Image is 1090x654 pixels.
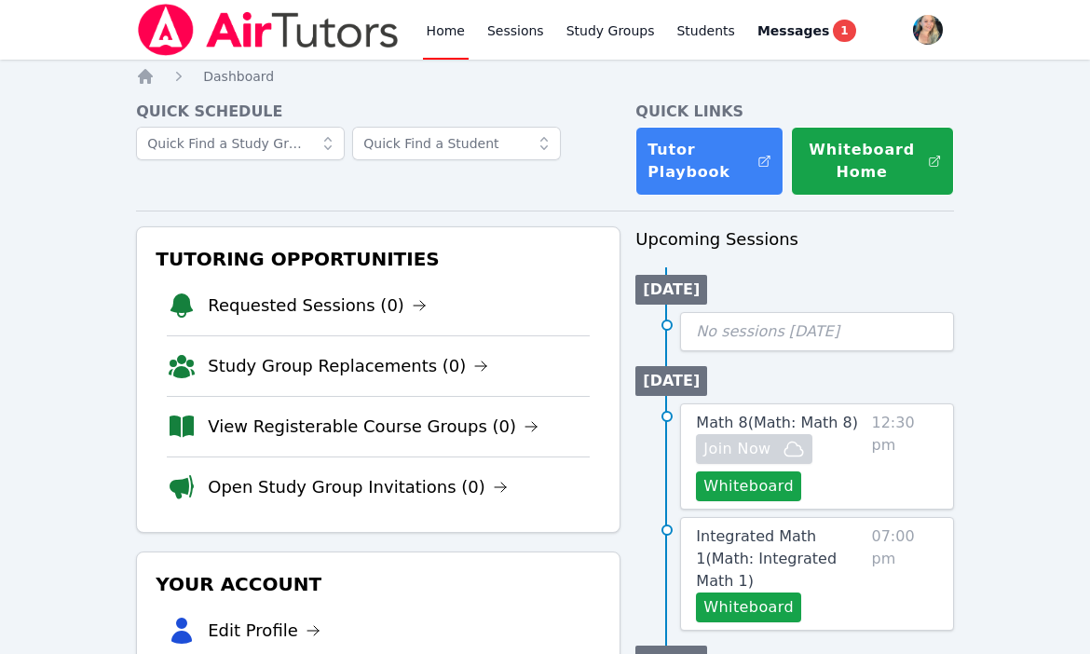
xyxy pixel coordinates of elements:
[136,67,954,86] nav: Breadcrumb
[696,322,839,340] span: No sessions [DATE]
[136,127,345,160] input: Quick Find a Study Group
[152,567,605,601] h3: Your Account
[208,474,508,500] a: Open Study Group Invitations (0)
[208,414,538,440] a: View Registerable Course Groups (0)
[635,101,953,123] h4: Quick Links
[696,434,811,464] button: Join Now
[696,471,801,501] button: Whiteboard
[152,242,605,276] h3: Tutoring Opportunities
[635,275,707,305] li: [DATE]
[696,525,864,593] a: Integrated Math 1(Math: Integrated Math 1)
[208,618,320,644] a: Edit Profile
[352,127,561,160] input: Quick Find a Student
[136,101,620,123] h4: Quick Schedule
[635,226,953,252] h3: Upcoming Sessions
[208,353,488,379] a: Study Group Replacements (0)
[833,20,855,42] span: 1
[136,4,400,56] img: Air Tutors
[696,527,837,590] span: Integrated Math 1 ( Math: Integrated Math 1 )
[203,67,274,86] a: Dashboard
[791,127,954,196] button: Whiteboard Home
[757,21,829,40] span: Messages
[208,293,427,319] a: Requested Sessions (0)
[635,366,707,396] li: [DATE]
[871,525,937,622] span: 07:00 pm
[635,127,783,196] a: Tutor Playbook
[203,69,274,84] span: Dashboard
[871,412,937,501] span: 12:30 pm
[696,593,801,622] button: Whiteboard
[696,414,858,431] span: Math 8 ( Math: Math 8 )
[696,412,858,434] a: Math 8(Math: Math 8)
[703,438,770,460] span: Join Now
